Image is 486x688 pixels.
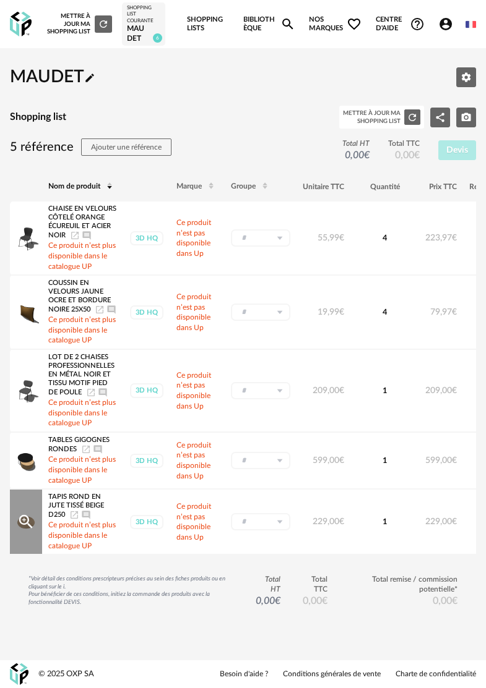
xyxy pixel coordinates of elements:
button: Devis [438,140,477,160]
span: Ce produit n’est pas disponible dans Up [176,219,211,257]
span: € [452,517,457,526]
span: 0,00 [345,150,370,160]
span: 223,97 [425,234,457,242]
div: 1 [369,456,401,465]
div: Sélectionner un groupe [231,304,290,321]
span: Magnify Plus Outline icon [17,512,35,531]
span: € [339,308,344,316]
a: Launch icon [86,389,96,396]
div: Sélectionner un groupe [231,229,290,247]
a: Shopping List courante MAUDET 6 [127,5,160,43]
a: Besoin d'aide ? [220,669,268,679]
span: Centre d'aideHelp Circle Outline icon [376,15,425,33]
div: 4 [369,233,401,243]
div: Sélectionner un groupe [231,382,290,399]
span: Ce produit n’est pas disponible dans Up [176,293,211,331]
div: MAUDET [127,24,160,43]
span: Ce produit n’est plus disponible dans le catalogue UP [48,316,116,344]
a: 3D HQ [129,231,164,245]
span: Ajouter un commentaire [81,511,91,518]
span: Ce produit n’est plus disponible dans le catalogue UP [48,521,116,550]
span: Camera icon [461,113,472,121]
span: € [452,456,457,465]
div: Sélectionner un groupe [231,452,290,469]
h2: MAUDET [10,66,95,88]
span: Tables gigognes rondes [48,437,110,453]
span: 209,00 [313,386,344,395]
span: Nom de produit [48,182,100,190]
span: Ajouter un commentaire [82,232,92,239]
a: Launch icon [69,511,79,518]
button: Share Variant icon [430,108,450,127]
span: Lot de 2 chaises professionnelles en métal noir et tissu motif pied de poule [48,354,115,396]
th: Unitaire TTC [297,172,350,202]
a: 3D HQ [129,305,164,320]
a: Launch icon [95,306,105,313]
div: 3D HQ [130,305,163,320]
span: € [275,596,280,606]
a: 3D HQ [129,515,164,529]
span: Editer les paramètres [461,72,472,81]
button: Ajouter une référence [81,138,171,156]
a: 3D HQ [129,454,164,468]
span: € [414,150,420,160]
span: 55,99 [318,234,344,242]
th: Quantité [350,172,419,202]
span: Total TTC [299,575,327,594]
span: 0,00 [433,596,458,606]
span: 0,00 [256,596,280,606]
div: *Voir détail des conditions prescripteurs précises au sein des fiches produits ou en cliquant sur... [28,575,237,606]
span: Heart Outline icon [347,17,362,32]
span: Ce produit n’est plus disponible dans le catalogue UP [48,456,116,484]
span: Total remise / commission potentielle* [346,575,458,594]
img: fr [466,19,476,30]
span: 209,00 [425,386,457,395]
img: OXP [10,663,28,685]
span: Launch icon [81,446,91,452]
div: 3D HQ [130,383,163,397]
h3: 5 référence [10,138,171,156]
span: € [339,517,344,526]
span: Chaise en velours côtelé orange écureuil et acier noir [48,206,116,239]
span: Account Circle icon [438,17,459,32]
span: Account Circle icon [438,17,453,32]
span: Coussin en velours jaune ocre et bordure noire 25x50 [48,280,111,313]
span: 0,00 [303,596,328,606]
div: Shopping List courante [127,5,160,24]
div: 3D HQ [130,515,163,529]
span: Ajouter un commentaire [98,389,108,396]
span: Ce produit n’est pas disponible dans Up [176,372,211,410]
span: Ce produit n’est pas disponible dans Up [176,441,211,480]
span: Magnify icon [280,17,295,32]
a: Launch icon [70,232,80,239]
div: 1 [369,386,401,396]
span: Ce produit n’est pas disponible dans Up [176,503,211,541]
span: € [339,456,344,465]
span: € [339,234,344,242]
span: Tapis rond en jute tissé beige D250 [48,494,104,519]
button: Camera icon [456,108,476,127]
span: Groupe [231,182,256,190]
span: 6 [153,33,162,43]
span: Share Variant icon [435,113,446,121]
th: Prix TTC [419,172,463,202]
span: 79,97 [430,308,457,316]
img: Product pack shot [13,378,39,404]
span: Refresh icon [407,113,418,121]
span: Refresh icon [98,21,109,27]
span: Total TTC [388,139,420,149]
a: Charte de confidentialité [396,669,476,679]
a: 3D HQ [129,383,164,397]
span: 19,99 [318,308,344,316]
span: Help Circle Outline icon [410,17,425,32]
span: Pencil icon [84,68,95,85]
div: Mettre à jour ma Shopping List [46,12,112,35]
span: € [452,596,458,606]
span: Ce produit n’est plus disponible dans le catalogue UP [48,242,116,270]
span: € [452,308,457,316]
span: € [339,386,344,395]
